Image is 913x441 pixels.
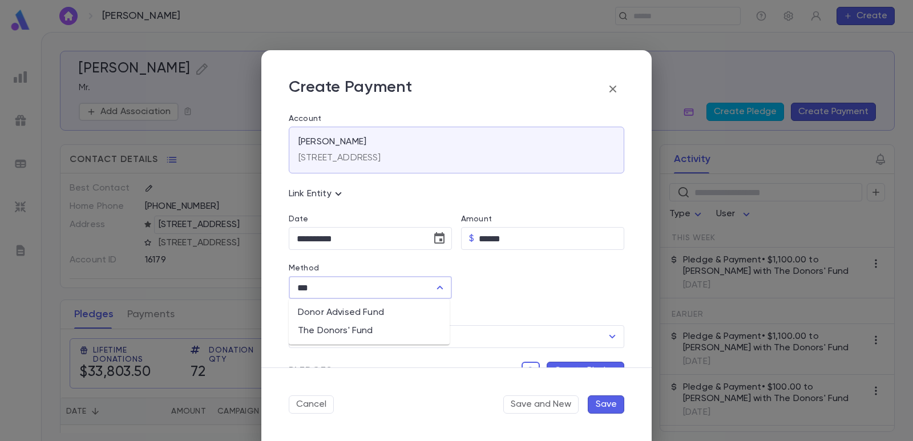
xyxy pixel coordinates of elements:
[547,362,624,380] button: Create Pledge
[469,233,474,244] p: $
[289,215,452,224] label: Date
[289,304,450,322] li: Donor Advised Fund
[604,329,620,345] button: Open
[289,264,319,273] label: Method
[289,114,624,123] label: Account
[289,78,412,100] p: Create Payment
[289,395,334,414] button: Cancel
[503,395,579,414] button: Save and New
[289,187,345,201] p: Link Entity
[289,365,332,377] span: Pledges
[298,152,381,164] p: [STREET_ADDRESS]
[289,322,450,340] li: The Donors' Fund
[298,136,366,148] p: [PERSON_NAME]
[428,227,451,250] button: Choose date, selected date is Sep 1, 2025
[588,395,624,414] button: Save
[461,215,492,224] label: Amount
[432,280,448,296] button: Close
